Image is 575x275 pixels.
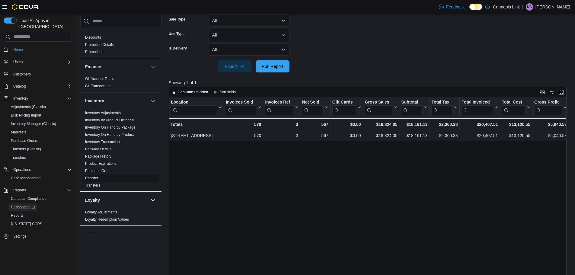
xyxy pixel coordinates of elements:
button: Display options [548,88,555,96]
button: Enter fullscreen [558,88,565,96]
span: Transfers [11,155,26,160]
button: Purchase Orders [6,136,74,145]
button: Settings [1,232,74,241]
div: Kevin Bulario [526,3,533,11]
span: Inventory by Product Historical [85,118,134,123]
button: Customers [1,70,74,78]
button: Catalog [1,82,74,91]
span: Reports [8,212,72,219]
button: Catalog [11,83,28,90]
span: Dashboards [11,205,35,209]
span: 2 columns hidden [177,90,208,94]
div: $13,120.55 [502,132,530,139]
span: Manifests [11,130,26,135]
button: All [209,29,289,41]
a: Manifests [8,129,29,136]
div: Totals [171,121,222,128]
a: Transfers [8,154,28,161]
a: Product Expirations [85,161,117,166]
div: $13,120.55 [502,121,530,128]
button: Finance [85,64,148,70]
div: 567 [302,121,328,128]
label: Is Delivery [169,46,187,51]
span: Promotion Details [85,42,114,47]
span: Sort fields [220,90,236,94]
div: Location [171,99,217,115]
span: Inventory On Hand by Package [85,125,136,130]
a: Inventory by Product Historical [85,118,134,122]
div: Total Cost [502,99,525,115]
span: Users [13,59,23,64]
p: [PERSON_NAME] [535,3,570,11]
div: 570 [226,132,261,139]
span: Bulk Pricing Import [8,112,72,119]
h3: OCM [85,231,95,237]
div: $2,360.38 [431,121,458,128]
button: Subtotal [401,99,427,115]
button: Export [218,60,251,72]
span: Canadian Compliance [8,195,72,202]
button: Total Tax [431,99,458,115]
span: Operations [11,166,72,173]
span: Transfers (Classic) [8,145,72,153]
div: $20,407.51 [462,121,498,128]
span: Home [11,46,72,53]
a: Inventory Manager (Classic) [8,120,59,127]
a: Canadian Compliance [8,195,49,202]
div: 567 [302,132,328,139]
a: Cash Management [8,174,44,182]
span: Manifests [8,129,72,136]
label: Use Type [169,31,184,36]
div: $5,040.58 [534,132,567,139]
div: [STREET_ADDRESS] [171,132,222,139]
span: Inventory Manager (Classic) [11,121,56,126]
div: $2,360.38 [431,132,458,139]
span: Adjustments (Classic) [8,103,72,110]
span: Bulk Pricing Import [11,113,41,118]
a: Home [11,46,25,53]
a: Transfers [85,183,100,187]
span: Promotions [85,50,104,54]
button: Reports [6,211,74,220]
a: Package History [85,154,111,158]
button: Transfers (Classic) [6,145,74,153]
a: Inventory Adjustments [85,111,121,115]
span: Settings [11,232,72,240]
div: Gross Sales [365,99,392,105]
div: $18,824.05 [365,121,397,128]
span: Inventory [11,95,72,102]
span: Run Report [262,63,283,69]
a: GL Transactions [85,84,111,88]
span: Purchase Orders [8,137,72,144]
span: Operations [13,167,31,172]
h3: Inventory [85,98,104,104]
a: Customers [11,71,33,78]
button: Inventory [1,94,74,103]
a: Settings [11,233,29,240]
span: Canadian Compliance [11,196,46,201]
span: Package History [85,154,111,159]
span: GL Account Totals [85,76,114,81]
div: Invoices Ref [265,99,293,115]
span: Dashboards [8,203,72,211]
span: Export [221,60,248,72]
div: Total Cost [502,99,525,105]
img: Cova [12,4,39,10]
button: Invoices Ref [265,99,298,115]
button: Loyalty [149,197,157,204]
button: Canadian Compliance [6,194,74,203]
span: Load All Apps in [GEOGRAPHIC_DATA] [17,18,72,30]
div: Invoices Ref [265,99,293,105]
span: Inventory Transactions [85,139,122,144]
div: Subtotal [401,99,423,115]
div: Invoices Sold [226,99,256,115]
span: Package Details [85,147,111,152]
button: Gift Cards [332,99,361,115]
button: Run Report [256,60,289,72]
span: KB [527,3,532,11]
button: Sort fields [211,88,238,96]
span: [US_STATE] CCRS [11,222,42,226]
span: Catalog [11,83,72,90]
a: Feedback [436,1,467,13]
